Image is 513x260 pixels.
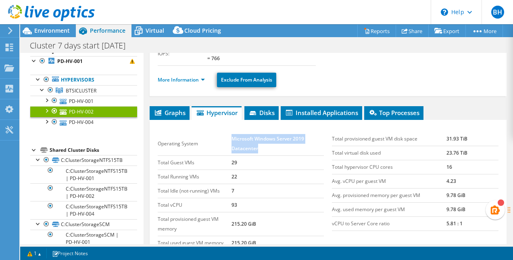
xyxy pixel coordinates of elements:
span: Environment [34,27,70,34]
h1: Cluster 7 days start [DATE] [26,41,138,50]
a: Share [396,25,429,37]
a: Hypervisors [30,75,137,85]
td: 31.93 TiB [446,132,498,146]
a: C:ClusterStorageNTFS15TB | PD-HV-004 [30,201,137,219]
td: 16 [446,160,498,174]
td: Total provisioned guest VM memory [158,212,231,236]
td: 9.78 GiB [446,202,498,216]
a: C:ClusterStorageSCM | PD-HV-001 [30,230,137,247]
td: 4.23 [446,174,498,188]
td: 215.20 GiB [231,236,324,250]
span: BH [491,6,504,19]
a: PD-HV-001 [30,56,137,67]
a: C:ClusterStorageNTFS15TB [30,155,137,166]
td: 23.76 TiB [446,146,498,160]
td: Avg. provisioned memory per guest VM [332,188,446,202]
b: 1339 at [GEOGRAPHIC_DATA], 95th Percentile = 766 [207,45,313,62]
span: Top Processes [368,109,419,117]
a: More Information [158,76,205,83]
td: 9.78 GiB [446,188,498,202]
div: Shared Cluster Disks [50,145,137,155]
td: 22 [231,170,324,184]
td: 5.81 : 1 [446,216,498,231]
svg: \n [441,8,448,16]
span: Cloud Pricing [184,27,221,34]
td: vCPU to Server Core ratio [332,216,446,231]
a: PD-HV-004 [30,117,137,128]
a: PD-HV-002 [30,106,137,117]
span: Installed Applications [285,109,358,117]
td: Microsoft Windows Server 2019 Datacenter [231,132,324,156]
a: C:ClusterStorageSCM [30,219,137,230]
label: IOPS: [158,50,208,58]
td: Avg. vCPU per guest VM [332,174,446,188]
a: Export [428,25,466,37]
td: Total hypervisor CPU cores [332,160,446,174]
td: Operating System [158,132,231,156]
a: Reports [357,25,396,37]
b: PD-HV-001 [57,58,83,65]
a: C:ClusterStorageNTFS15TB | PD-HV-002 [30,183,137,201]
span: Graphs [154,109,186,117]
td: Total vCPU [158,198,231,212]
span: BTSICLUSTER [66,87,96,94]
td: 29 [231,155,324,170]
a: More [465,25,503,37]
span: Performance [90,27,125,34]
a: C:ClusterStorageNTFS15TB | PD-HV-001 [30,166,137,183]
td: Total provisioned guest VM disk space [332,132,446,146]
a: Project Notes [46,248,94,258]
td: Total used guest VM memory [158,236,231,250]
td: Avg. used memory per guest VM [332,202,446,216]
td: Total Guest VMs [158,155,231,170]
td: 93 [231,198,324,212]
a: Exclude From Analysis [217,73,276,87]
td: Total Idle (not-running) VMs [158,184,231,198]
a: 1 [22,248,47,258]
a: BTSICLUSTER [30,85,137,96]
span: Virtual [146,27,164,34]
span: Disks [248,109,275,117]
td: 215.20 GiB [231,212,324,236]
span: Hypervisor [196,109,238,117]
a: PD-HV-001 [30,96,137,106]
td: Total Running VMs [158,170,231,184]
td: 7 [231,184,324,198]
td: Total virtual disk used [332,146,446,160]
